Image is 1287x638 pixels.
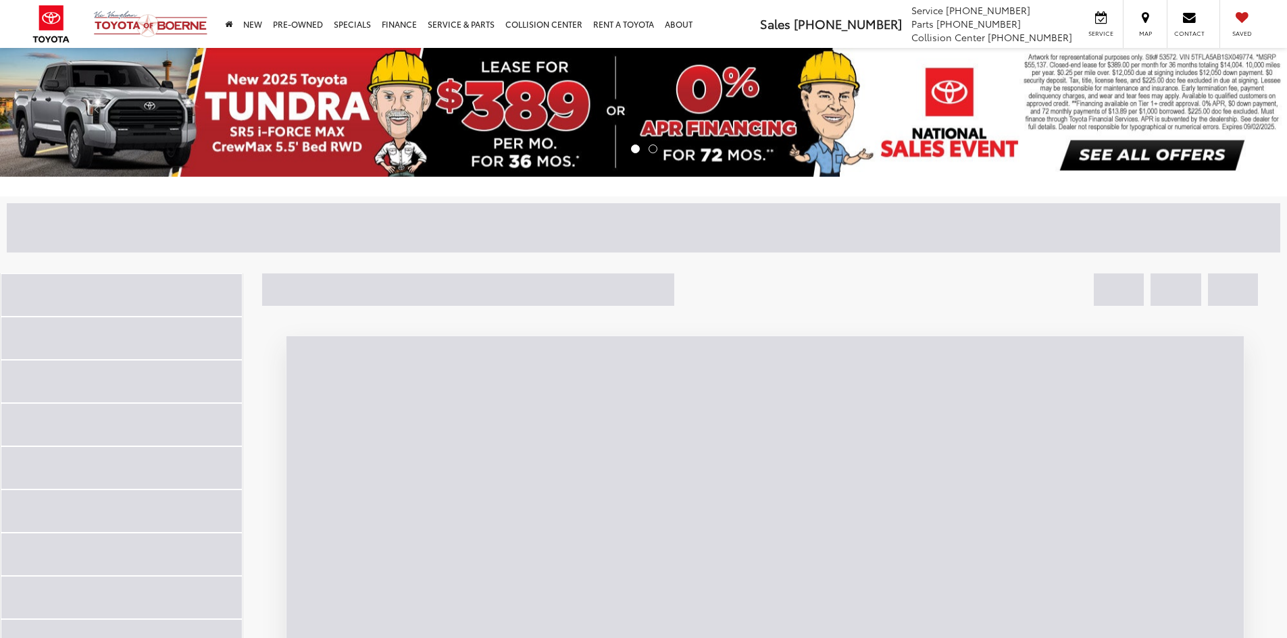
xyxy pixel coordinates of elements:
span: Sales [760,15,790,32]
span: Parts [911,17,934,30]
span: [PHONE_NUMBER] [946,3,1030,17]
span: Collision Center [911,30,985,44]
span: Contact [1174,29,1205,38]
span: Saved [1227,29,1257,38]
span: Map [1130,29,1160,38]
span: [PHONE_NUMBER] [936,17,1021,30]
span: [PHONE_NUMBER] [988,30,1072,44]
span: Service [911,3,943,17]
span: Service [1086,29,1116,38]
span: [PHONE_NUMBER] [794,15,902,32]
img: Vic Vaughan Toyota of Boerne [93,10,208,38]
